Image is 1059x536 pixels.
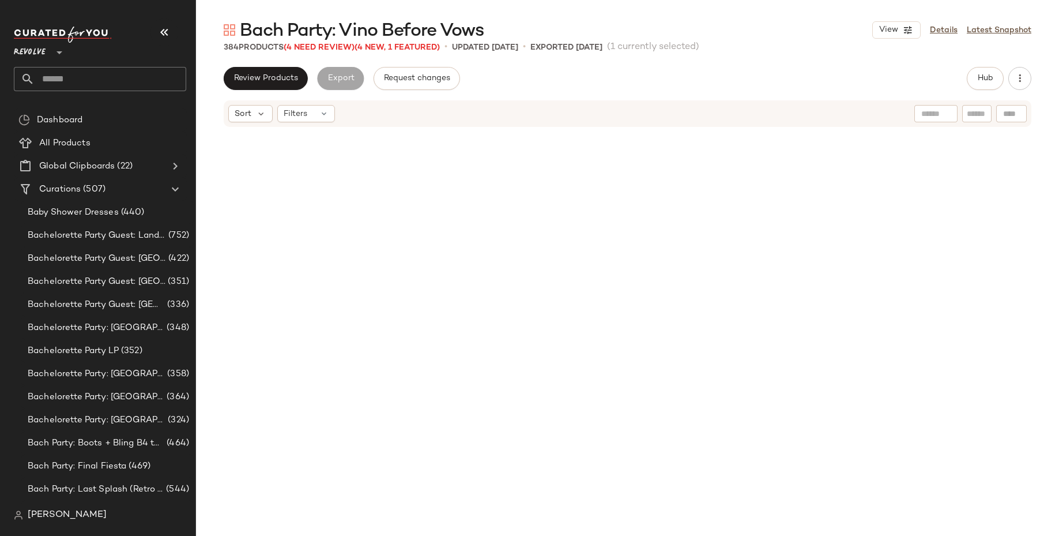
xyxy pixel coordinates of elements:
span: Bachelorette Party Guest: [GEOGRAPHIC_DATA] [28,252,166,265]
p: Exported [DATE] [530,42,602,54]
span: Bachelorette Party: [GEOGRAPHIC_DATA] [28,368,165,381]
span: (1 currently selected) [607,40,699,54]
span: • [444,40,447,54]
span: (440) [119,206,145,219]
span: Bachelorette Party: [GEOGRAPHIC_DATA] [28,321,164,335]
div: Products [224,42,440,54]
span: (464) [164,437,189,450]
span: (469) [126,460,150,473]
span: (351) [165,275,189,288]
img: svg%3e [14,511,23,520]
span: (507) [81,183,105,196]
span: (336) [165,298,189,312]
span: (22) [115,160,133,173]
span: Bachelorette Party: [GEOGRAPHIC_DATA] [28,414,165,427]
span: (544) [164,483,189,496]
a: Details [930,24,958,36]
span: Bachelorette Party: [GEOGRAPHIC_DATA] [28,391,164,404]
span: Bachelorette Party Guest: Landing Page [28,229,166,242]
p: updated [DATE] [452,42,518,54]
span: Review Products [233,74,298,83]
span: All Products [39,137,91,150]
img: svg%3e [224,24,235,36]
img: cfy_white_logo.C9jOOHJF.svg [14,27,112,43]
span: (752) [166,229,189,242]
span: (348) [164,321,189,335]
span: View [879,25,898,35]
span: Request changes [383,74,450,83]
a: Latest Snapshot [967,24,1031,36]
span: [PERSON_NAME] [28,508,107,522]
span: Hub [977,74,993,83]
span: (4 New, 1 Featured) [355,43,440,52]
span: (352) [119,344,142,358]
span: 384 [224,43,239,52]
span: Bachelorette Party Guest: [GEOGRAPHIC_DATA] [28,275,165,288]
span: Bach Party: Vino Before Vows [240,20,484,43]
span: Dashboard [37,114,82,127]
span: Global Clipboards [39,160,115,173]
span: Bach Party: Last Splash (Retro [GEOGRAPHIC_DATA]) [28,483,164,496]
span: Bach Party: Final Fiesta [28,460,126,473]
span: Bachelorette Party Guest: [GEOGRAPHIC_DATA] [28,298,165,312]
span: (4 Need Review) [284,43,355,52]
span: (358) [165,368,189,381]
span: Bachelorette Party LP [28,344,119,358]
img: svg%3e [18,114,30,126]
button: Request changes [374,67,460,90]
span: (422) [166,252,189,265]
span: Curations [39,183,81,196]
span: Bach Party: Boots + Bling B4 the Ring [28,437,164,450]
span: • [523,40,526,54]
button: Review Products [224,67,308,90]
span: Filters [284,108,307,120]
span: Baby Shower Dresses [28,206,119,219]
button: Hub [967,67,1004,90]
span: (364) [164,391,189,404]
span: Sort [235,108,251,120]
span: Revolve [14,39,46,60]
span: (324) [165,414,189,427]
button: View [872,21,921,39]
